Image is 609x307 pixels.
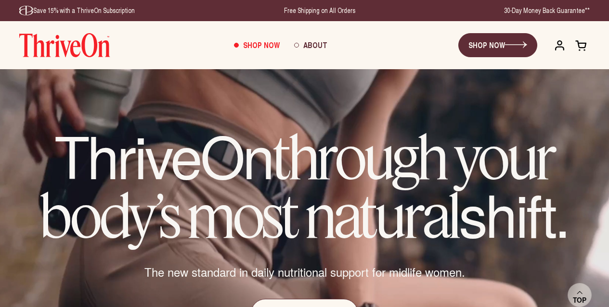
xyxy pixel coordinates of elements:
h1: ThriveOn shift. [39,127,570,245]
span: About [303,39,327,50]
span: Top [573,296,586,305]
a: SHOP NOW [458,33,537,57]
a: About [287,32,335,58]
p: 30-Day Money Back Guarantee** [504,6,590,15]
span: Shop Now [243,39,280,50]
em: through your body’s most natural [40,121,555,253]
a: Shop Now [227,32,287,58]
p: Free Shipping on All Orders [284,6,355,15]
p: Save 15% with a ThriveOn Subscription [19,6,135,15]
span: The new standard in daily nutritional support for midlife women. [144,264,465,280]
